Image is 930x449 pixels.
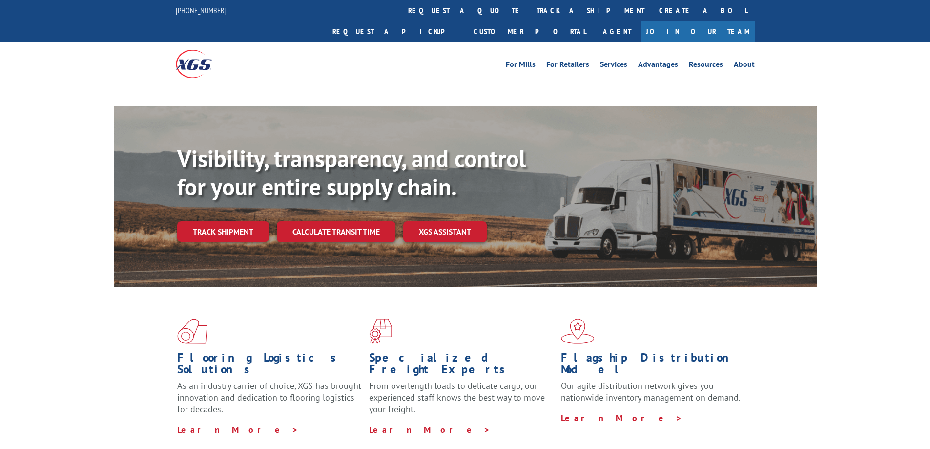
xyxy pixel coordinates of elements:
[734,61,755,71] a: About
[177,352,362,380] h1: Flooring Logistics Solutions
[177,143,526,202] b: Visibility, transparency, and control for your entire supply chain.
[561,319,595,344] img: xgs-icon-flagship-distribution-model-red
[600,61,627,71] a: Services
[369,424,491,435] a: Learn More >
[561,412,682,424] a: Learn More >
[403,221,487,242] a: XGS ASSISTANT
[177,424,299,435] a: Learn More >
[689,61,723,71] a: Resources
[177,319,207,344] img: xgs-icon-total-supply-chain-intelligence-red
[177,380,361,415] span: As an industry carrier of choice, XGS has brought innovation and dedication to flooring logistics...
[546,61,589,71] a: For Retailers
[466,21,593,42] a: Customer Portal
[176,5,227,15] a: [PHONE_NUMBER]
[638,61,678,71] a: Advantages
[641,21,755,42] a: Join Our Team
[506,61,536,71] a: For Mills
[561,352,745,380] h1: Flagship Distribution Model
[561,380,741,403] span: Our agile distribution network gives you nationwide inventory management on demand.
[325,21,466,42] a: Request a pickup
[177,221,269,242] a: Track shipment
[593,21,641,42] a: Agent
[369,352,554,380] h1: Specialized Freight Experts
[369,319,392,344] img: xgs-icon-focused-on-flooring-red
[277,221,395,242] a: Calculate transit time
[369,380,554,424] p: From overlength loads to delicate cargo, our experienced staff knows the best way to move your fr...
